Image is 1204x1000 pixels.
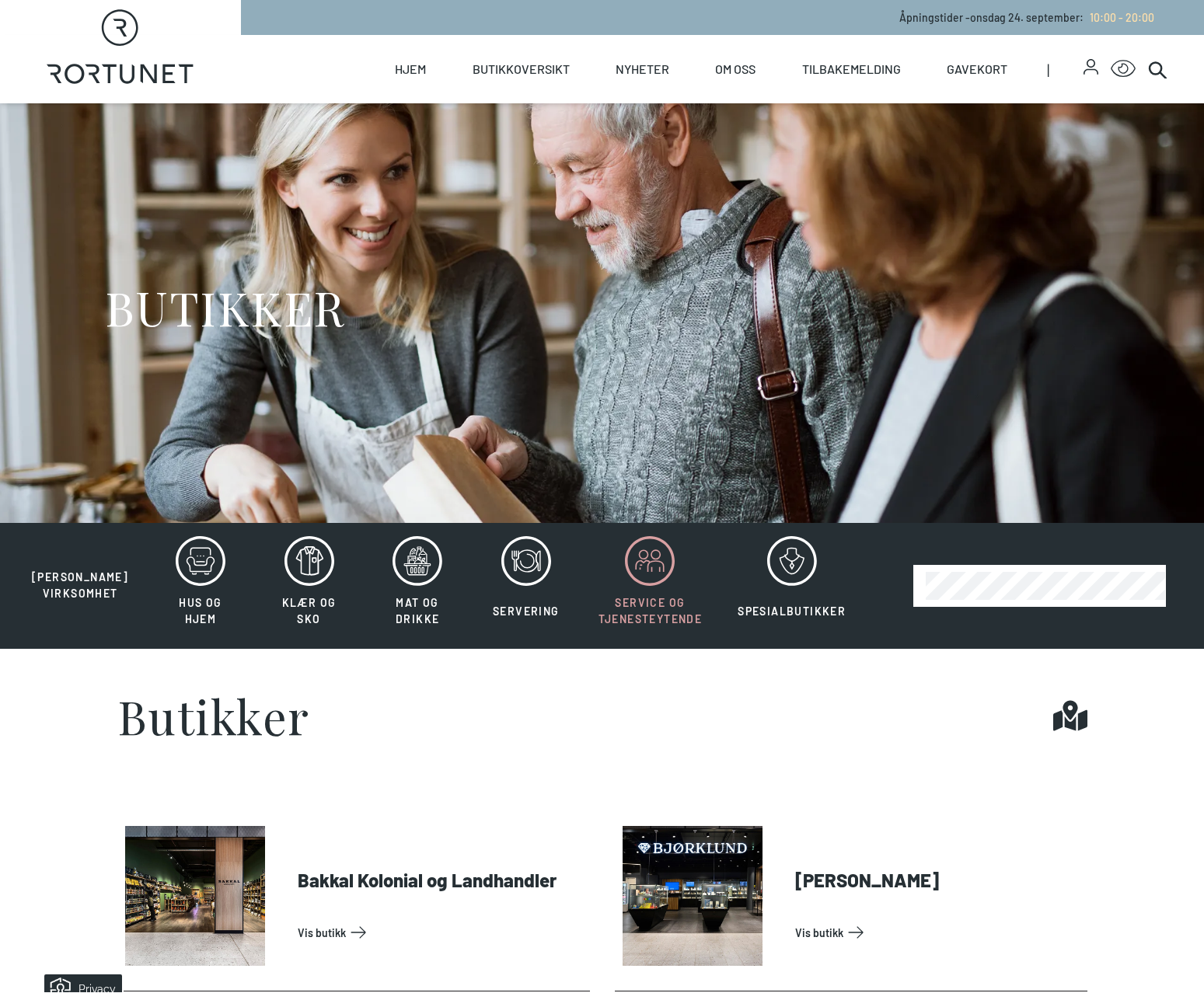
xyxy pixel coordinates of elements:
[63,3,100,30] h5: Privacy
[298,920,584,945] a: Vis Butikk: Bakkal Kolonial og Landhandler
[1047,35,1083,103] span: |
[1090,11,1154,24] span: 10:00 - 20:00
[721,535,862,636] button: Spesialbutikker
[1084,11,1154,24] a: 10:00 - 20:00
[473,35,570,103] a: Butikkoversikt
[16,973,142,992] iframe: Manage Preferences
[282,596,337,625] span: Klær og sko
[616,35,669,103] a: Nyheter
[395,35,426,103] a: Hjem
[257,535,362,636] button: Klær og sko
[32,570,128,600] span: [PERSON_NAME] virksomhet
[105,278,345,336] h1: BUTIKKER
[795,920,1081,945] a: Vis Butikk: Bjørklund
[117,692,310,739] h1: Butikker
[738,605,846,618] span: Spesialbutikker
[148,535,253,636] button: Hus og hjem
[802,35,901,103] a: Tilbakemelding
[899,9,1154,26] p: Åpningstider - onsdag 24. september :
[493,605,560,618] span: Servering
[947,35,1007,103] a: Gavekort
[1111,57,1136,82] button: Open Accessibility Menu
[365,535,470,636] button: Mat og drikke
[599,596,703,625] span: Service og tjenesteytende
[715,35,756,103] a: Om oss
[473,535,579,636] button: Servering
[16,535,145,602] button: [PERSON_NAME] virksomhet
[179,596,222,625] span: Hus og hjem
[582,535,719,636] button: Service og tjenesteytende
[396,596,439,625] span: Mat og drikke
